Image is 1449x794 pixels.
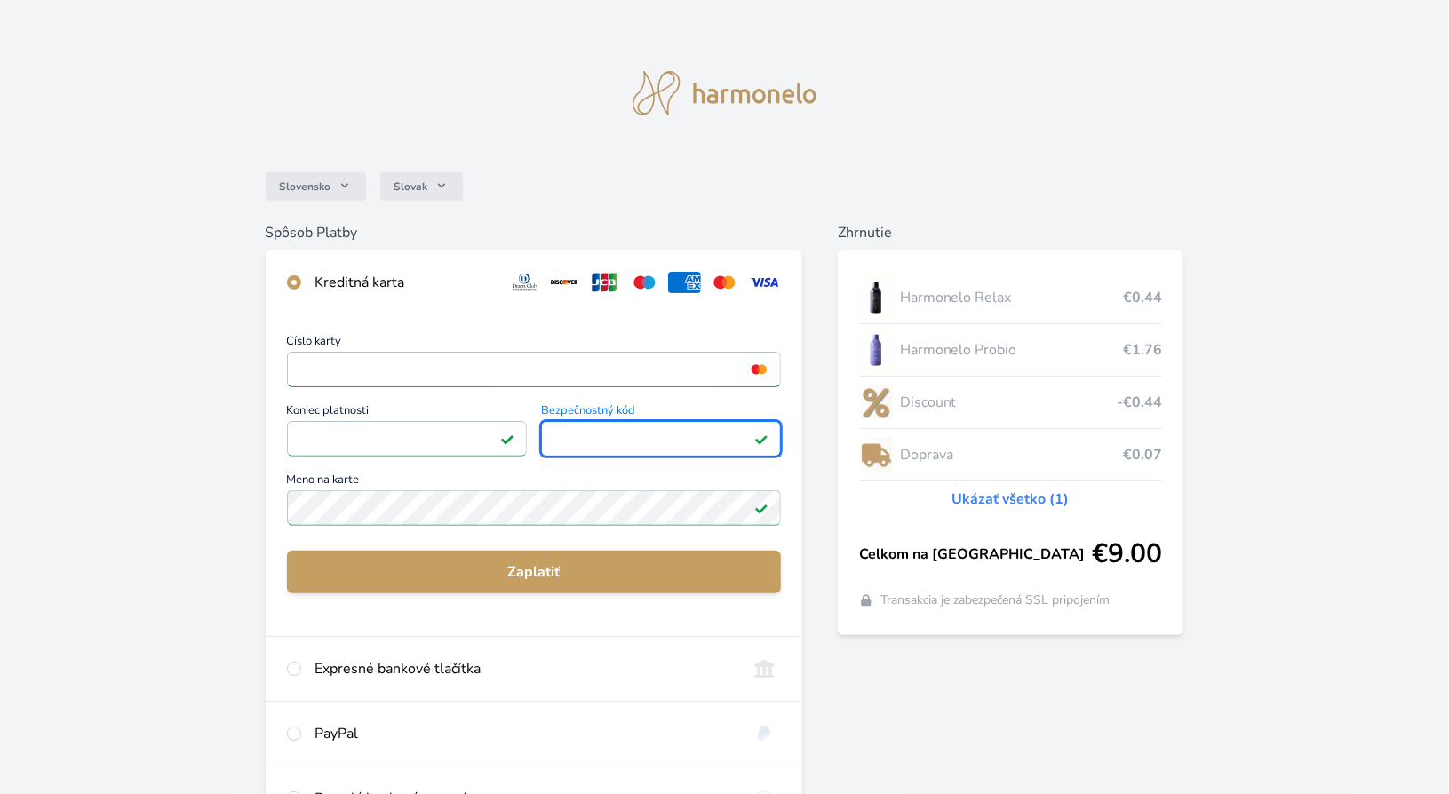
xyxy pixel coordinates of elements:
[859,544,1093,565] span: Celkom na [GEOGRAPHIC_DATA]
[859,275,893,320] img: CLEAN_RELAX_se_stinem_x-lo.jpg
[859,380,893,425] img: discount-lo.png
[315,723,734,744] div: PayPal
[508,272,541,293] img: diners.svg
[748,272,781,293] img: visa.svg
[900,444,1124,465] span: Doprava
[287,474,781,490] span: Meno na karte
[287,405,527,421] span: Koniec platnosti
[859,433,893,477] img: delivery-lo.png
[301,561,767,583] span: Zaplatiť
[628,272,661,293] img: maestro.svg
[838,222,1184,243] h6: Zhrnutie
[1123,287,1162,308] span: €0.44
[548,272,581,293] img: discover.svg
[266,222,802,243] h6: Spôsob Platby
[287,490,782,526] input: Meno na kartePole je platné
[748,658,781,679] img: onlineBanking_SK.svg
[287,336,781,352] span: Číslo karty
[754,432,768,446] img: Pole je platné
[1117,392,1162,413] span: -€0.44
[900,287,1124,308] span: Harmonelo Relax
[315,272,495,293] div: Kreditná karta
[859,328,893,372] img: CLEAN_PROBIO_se_stinem_x-lo.jpg
[1123,444,1162,465] span: €0.07
[1123,339,1162,361] span: €1.76
[900,339,1124,361] span: Harmonelo Probio
[500,432,514,446] img: Pole je platné
[280,179,331,194] span: Slovensko
[754,501,768,515] img: Pole je platné
[295,426,519,451] iframe: To enrich screen reader interactions, please activate Accessibility in Grammarly extension settings
[394,179,428,194] span: Slovak
[633,71,817,115] img: logo.svg
[588,272,621,293] img: jcb.svg
[315,658,734,679] div: Expresné bankové tlačítka
[747,361,771,377] img: mc
[287,551,781,593] button: Zaplatiť
[708,272,741,293] img: mc.svg
[295,357,773,382] iframe: To enrich screen reader interactions, please activate Accessibility in Grammarly extension settings
[900,392,1118,413] span: Discount
[1092,538,1162,570] span: €9.00
[952,488,1070,510] a: Ukázať všetko (1)
[549,426,773,451] iframe: To enrich screen reader interactions, please activate Accessibility in Grammarly extension settings
[266,172,366,201] button: Slovensko
[541,405,781,421] span: Bezpečnostný kód
[880,592,1110,609] span: Transakcia je zabezpečená SSL pripojením
[668,272,701,293] img: amex.svg
[748,723,781,744] img: paypal.svg
[380,172,463,201] button: Slovak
